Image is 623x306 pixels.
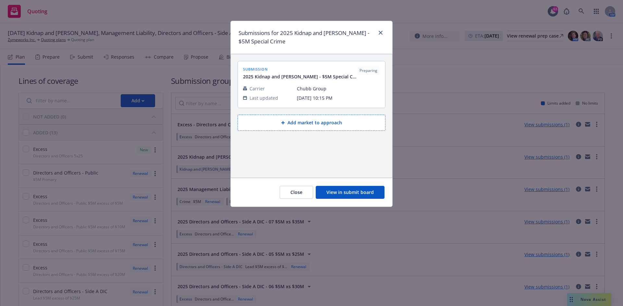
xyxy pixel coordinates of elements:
span: submission [243,66,357,72]
span: Preparing [360,68,377,74]
button: Add market to approach [238,115,385,131]
span: Chubb Group [297,85,380,92]
span: [DATE] 10:15 PM [297,95,380,101]
span: Last updated [250,95,278,101]
span: 2025 Kidnap and [PERSON_NAME] - $5M Special Crime [243,73,357,80]
button: Close [280,186,313,199]
a: close [377,29,385,37]
button: View in submit board [316,186,385,199]
span: Carrier [250,85,265,92]
h1: Submissions for 2025 Kidnap and [PERSON_NAME] - $5M Special Crime [238,29,374,46]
